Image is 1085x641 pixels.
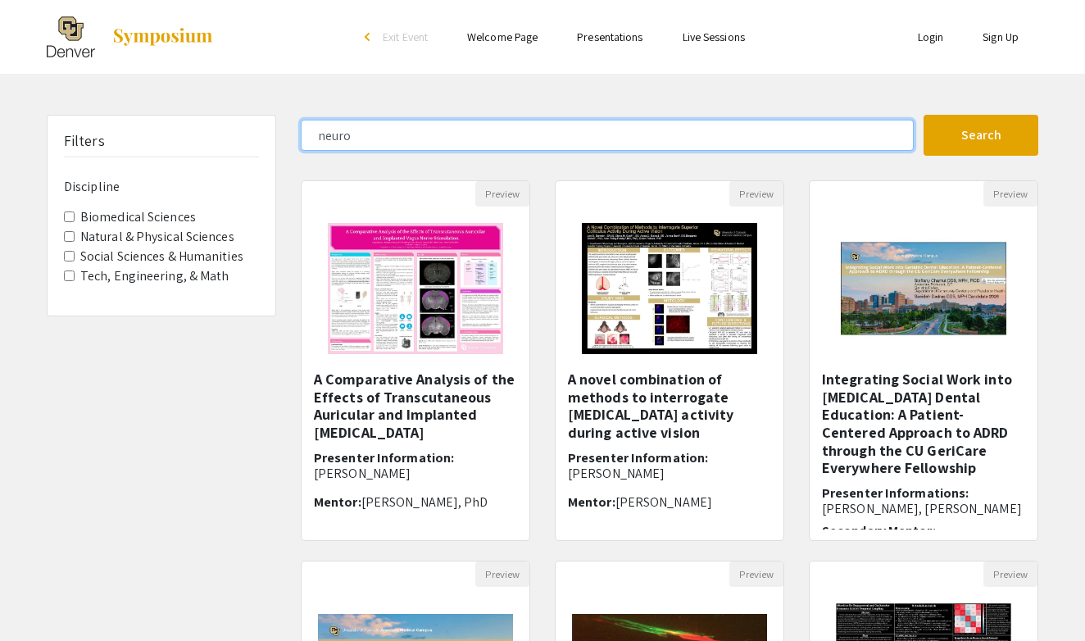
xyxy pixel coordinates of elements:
[47,16,214,57] a: The 2025 Research and Creative Activities Symposium (RaCAS)
[311,207,519,371] img: <p><strong>A Comparative Analysis of the Effects of Transcutaneous </strong><strong style="backgr...
[314,465,411,482] span: [PERSON_NAME]
[80,247,243,266] label: Social Sciences & Humanities
[365,32,375,42] div: arrow_back_ios
[64,179,259,194] h6: Discipline
[924,115,1038,156] button: Search
[64,132,105,150] h5: Filters
[683,30,745,44] a: Live Sessions
[822,522,936,539] span: Secondary Mentor:
[80,227,234,247] label: Natural & Physical Sciences
[983,181,1037,207] button: Preview
[565,207,773,371] img: <p><span style="background-color: transparent; color: rgb(0, 0, 0);">A novel combination of metho...
[47,16,95,57] img: The 2025 Research and Creative Activities Symposium (RaCAS)
[111,27,214,47] img: Symposium by ForagerOne
[577,30,642,44] a: Presentations
[383,30,428,44] span: Exit Event
[822,485,1025,516] h6: Presenter Informations:
[729,561,783,587] button: Preview
[80,207,196,227] label: Biomedical Sciences
[555,180,784,541] div: Open Presentation <p><span style="background-color: transparent; color: rgb(0, 0, 0);">A novel co...
[475,561,529,587] button: Preview
[809,180,1038,541] div: Open Presentation <p><strong>Integrating Social Work into Geriatric Dental Education: A Patient-C...
[361,493,488,511] span: [PERSON_NAME], PhD
[983,561,1037,587] button: Preview
[568,465,665,482] span: [PERSON_NAME]
[568,450,771,481] h6: Presenter Information:
[301,180,530,541] div: Open Presentation <p><strong>A Comparative Analysis of the Effects of Transcutaneous </strong><st...
[568,493,615,511] span: Mentor:
[568,371,771,441] h5: A novel combination of methods to interrogate [MEDICAL_DATA] activity during active vision
[729,181,783,207] button: Preview
[80,266,229,286] label: Tech, Engineering, & Math
[314,493,361,511] span: Mentor:
[918,30,944,44] a: Login
[822,500,1022,517] span: [PERSON_NAME], [PERSON_NAME]
[822,207,1024,371] img: <p><strong>Integrating Social Work into Geriatric Dental Education: A Patient-Centered Approach t...
[615,493,712,511] span: [PERSON_NAME]
[983,30,1019,44] a: Sign Up
[12,567,70,629] iframe: Chat
[301,120,914,151] input: Search Keyword(s) Or Author(s)
[467,30,538,44] a: Welcome Page
[475,181,529,207] button: Preview
[314,450,517,481] h6: Presenter Information:
[822,371,1025,477] h5: Integrating Social Work into [MEDICAL_DATA] Dental Education: A Patient-Centered Approach to ADRD...
[314,371,517,441] h5: A Comparative Analysis of the Effects of Transcutaneous Auricular and Implanted [MEDICAL_DATA]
